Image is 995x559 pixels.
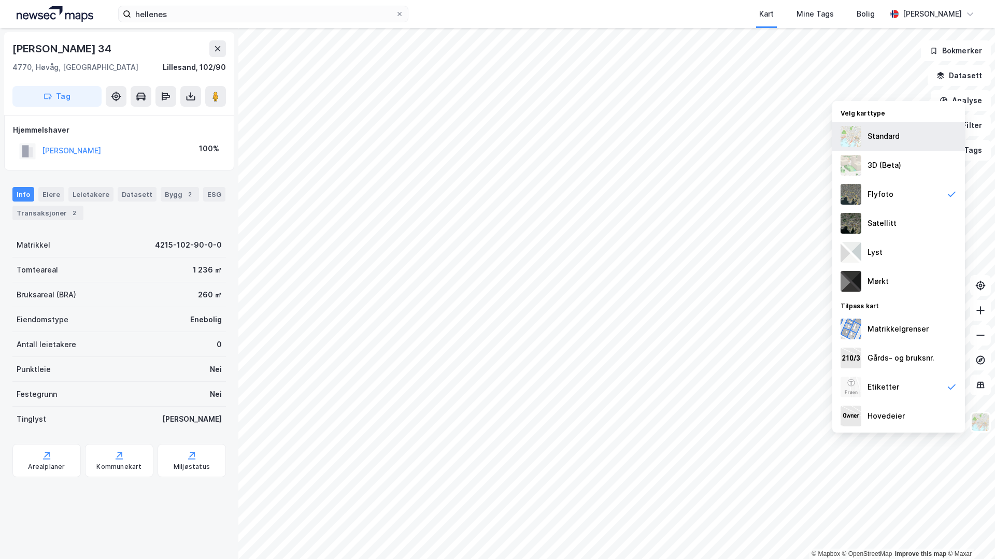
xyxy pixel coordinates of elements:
iframe: Chat Widget [943,509,995,559]
div: Punktleie [17,363,51,376]
div: Flyfoto [868,188,893,200]
div: Etiketter [868,381,899,393]
img: 9k= [841,213,861,234]
div: Info [12,187,34,202]
div: Datasett [118,187,157,202]
div: Enebolig [190,313,222,326]
div: Festegrunn [17,388,57,400]
div: ESG [203,187,225,202]
div: Nei [210,363,222,376]
button: Analyse [931,90,991,111]
div: Tinglyst [17,413,46,425]
div: Mørkt [868,275,889,288]
div: Velg karttype [832,103,965,122]
div: Hjemmelshaver [13,124,225,136]
div: Antall leietakere [17,338,76,351]
img: majorOwner.b5e170eddb5c04bfeeff.jpeg [841,406,861,426]
div: Standard [868,130,900,142]
div: [PERSON_NAME] 34 [12,40,113,57]
div: Tomteareal [17,264,58,276]
div: Matrikkelgrenser [868,323,929,335]
div: 0 [217,338,222,351]
button: Bokmerker [921,40,991,61]
div: [PERSON_NAME] [162,413,222,425]
div: Kontrollprogram for chat [943,509,995,559]
div: Lillesand, 102/90 [163,61,226,74]
button: Filter [941,115,991,136]
img: logo.a4113a55bc3d86da70a041830d287a7e.svg [17,6,93,22]
div: 1 236 ㎡ [193,264,222,276]
div: 100% [199,142,219,155]
img: cadastreBorders.cfe08de4b5ddd52a10de.jpeg [841,319,861,339]
div: Matrikkel [17,239,50,251]
div: 260 ㎡ [198,289,222,301]
a: Improve this map [895,550,946,557]
div: Eiere [38,187,64,202]
img: Z [841,155,861,176]
a: Mapbox [812,550,840,557]
button: Datasett [928,65,991,86]
div: 3D (Beta) [868,159,901,171]
a: OpenStreetMap [842,550,892,557]
div: Lyst [868,246,883,259]
div: 2 [184,189,195,199]
div: Leietakere [68,187,113,202]
div: Kommunekart [96,463,141,471]
img: Z [841,126,861,147]
img: nCdM7BzjoCAAAAAElFTkSuQmCC [841,271,861,292]
button: Tag [12,86,102,107]
div: 4215-102-90-0-0 [155,239,222,251]
div: Tilpass kart [832,296,965,314]
div: Bruksareal (BRA) [17,289,76,301]
div: Nei [210,388,222,400]
button: Tags [943,140,991,161]
input: Søk på adresse, matrikkel, gårdeiere, leietakere eller personer [131,6,395,22]
div: Bygg [161,187,199,202]
img: Z [841,377,861,397]
div: 4770, Høvåg, [GEOGRAPHIC_DATA] [12,61,138,74]
div: 2 [69,208,79,218]
div: [PERSON_NAME] [903,8,962,20]
img: Z [841,184,861,205]
div: Satellitt [868,217,897,230]
div: Eiendomstype [17,313,68,326]
img: Z [971,412,990,432]
img: cadastreKeys.547ab17ec502f5a4ef2b.jpeg [841,348,861,368]
div: Miljøstatus [174,463,210,471]
div: Arealplaner [28,463,65,471]
div: Mine Tags [797,8,834,20]
div: Transaksjoner [12,206,83,220]
div: Bolig [857,8,875,20]
div: Gårds- og bruksnr. [868,352,934,364]
img: luj3wr1y2y3+OchiMxRmMxRlscgabnMEmZ7DJGWxyBpucwSZnsMkZbHIGm5zBJmewyRlscgabnMEmZ7DJGWxyBpucwSZnsMkZ... [841,242,861,263]
div: Kart [759,8,774,20]
div: Hovedeier [868,410,905,422]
